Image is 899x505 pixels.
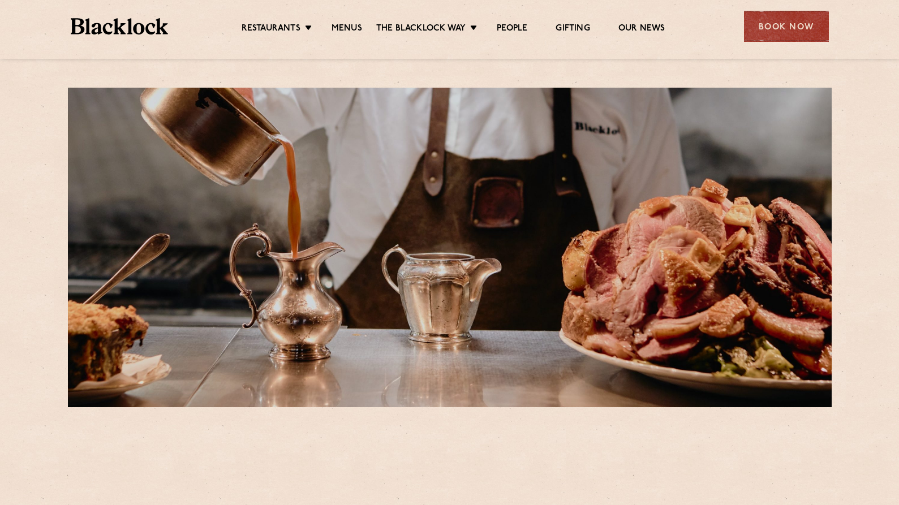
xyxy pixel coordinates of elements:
[71,18,169,34] img: BL_Textured_Logo-footer-cropped.svg
[376,23,466,36] a: The Blacklock Way
[242,23,300,36] a: Restaurants
[332,23,362,36] a: Menus
[744,11,829,42] div: Book Now
[556,23,590,36] a: Gifting
[497,23,527,36] a: People
[618,23,665,36] a: Our News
